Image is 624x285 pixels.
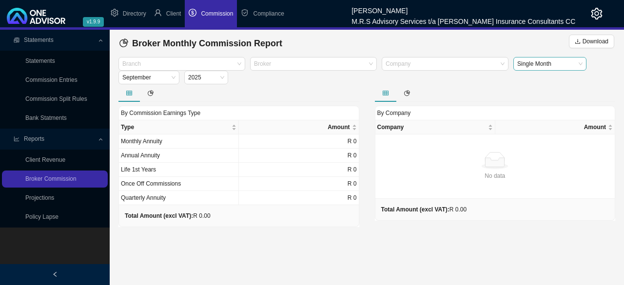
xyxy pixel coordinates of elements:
[121,166,156,173] span: Life 1st Years
[25,213,58,220] a: Policy Lapse
[239,134,359,149] td: R 0
[154,9,162,17] span: user
[118,106,359,120] div: By Commission Earnings Type
[14,37,19,43] span: reconciliation
[122,71,175,84] span: September
[119,120,239,134] th: Type
[239,149,359,163] td: R 0
[52,271,58,277] span: left
[121,138,162,145] span: Monthly Annuity
[189,9,196,17] span: dollar
[166,10,181,17] span: Client
[381,205,467,214] div: R 0.00
[25,95,87,102] a: Commission Split Rules
[495,120,615,134] th: Amount
[351,2,575,13] div: [PERSON_NAME]
[241,122,350,132] span: Amount
[25,175,77,182] a: Broker Commission
[121,122,230,132] span: Type
[83,17,104,27] span: v1.9.9
[119,38,128,47] span: pie-chart
[253,10,284,17] span: Compliance
[239,163,359,177] td: R 0
[377,122,486,132] span: Company
[241,9,249,17] span: safety
[583,37,608,46] span: Download
[188,71,224,84] span: 2025
[148,90,154,96] span: pie-chart
[239,191,359,205] td: R 0
[121,194,166,201] span: Quarterly Annuity
[375,120,495,134] th: Company
[125,211,211,221] div: R 0.00
[25,156,65,163] a: Client Revenue
[239,120,359,134] th: Amount
[125,212,193,219] b: Total Amount (excl VAT):
[121,180,181,187] span: Once Off Commissions
[404,90,410,96] span: pie-chart
[379,171,611,181] div: No data
[126,90,132,96] span: table
[24,37,54,43] span: Statements
[25,76,78,83] a: Commission Entries
[351,13,575,24] div: M.R.S Advisory Services t/a [PERSON_NAME] Insurance Consultants CC
[25,194,54,201] a: Projections
[497,122,606,132] span: Amount
[517,57,583,70] span: Single Month
[575,38,581,44] span: download
[201,10,233,17] span: Commission
[111,9,118,17] span: setting
[569,35,614,48] button: Download
[14,136,19,142] span: line-chart
[123,10,146,17] span: Directory
[25,114,67,121] a: Bank Statments
[25,57,55,64] a: Statements
[239,177,359,191] td: R 0
[7,8,65,24] img: 2df55531c6924b55f21c4cf5d4484680-logo-light.svg
[121,152,160,159] span: Annual Annuity
[591,8,603,19] span: setting
[381,206,449,213] b: Total Amount (excl VAT):
[132,38,282,48] span: Broker Monthly Commission Report
[375,106,616,120] div: By Company
[24,135,44,142] span: Reports
[383,90,389,96] span: table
